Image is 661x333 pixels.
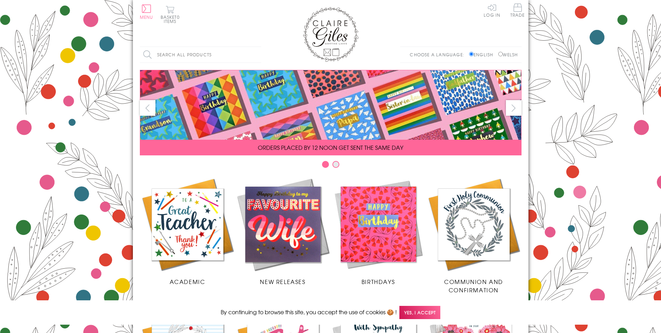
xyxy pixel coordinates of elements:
[322,161,329,168] button: Carousel Page 1 (Current Slide)
[170,277,205,286] span: Academic
[140,14,153,20] span: Menu
[140,5,153,19] button: Menu
[140,100,155,116] button: prev
[410,51,468,58] p: Choose a language:
[140,47,261,63] input: Search all products
[469,51,497,58] label: English
[303,7,358,62] img: Claire Giles Greetings Cards
[161,6,180,23] button: Basket0 items
[258,143,403,152] span: ORDERS PLACED BY 12 NOON GET SENT THE SAME DAY
[164,14,180,24] span: 0 items
[332,161,339,168] button: Carousel Page 2
[498,52,503,56] input: Welsh
[510,3,525,18] a: Trade
[506,100,522,116] button: next
[235,177,331,286] a: New Releases
[426,177,522,294] a: Communion and Confirmation
[331,177,426,286] a: Birthdays
[140,177,235,286] a: Academic
[254,47,261,63] input: Search
[444,277,503,294] span: Communion and Confirmation
[498,51,518,58] label: Welsh
[510,3,525,17] span: Trade
[469,52,474,56] input: English
[484,3,500,17] a: Log In
[399,306,440,319] span: Yes, I accept
[260,277,305,286] span: New Releases
[362,277,395,286] span: Birthdays
[140,161,522,171] div: Carousel Pagination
